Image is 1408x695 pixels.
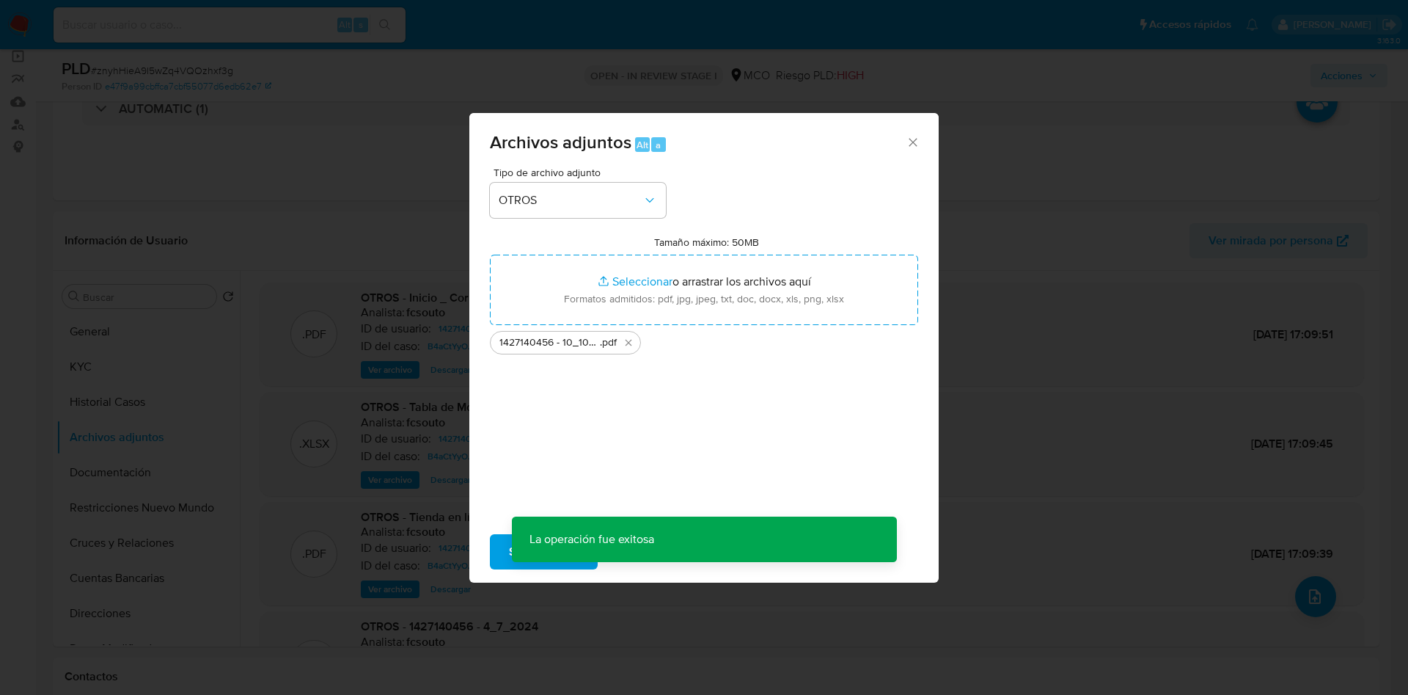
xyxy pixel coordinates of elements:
button: Cerrar [906,135,919,148]
span: Alt [637,138,648,152]
button: OTROS [490,183,666,218]
span: Tipo de archivo adjunto [494,167,670,178]
span: .pdf [600,335,617,350]
span: Subir archivo [509,536,579,568]
label: Tamaño máximo: 50MB [654,236,759,249]
span: Cancelar [623,536,670,568]
button: Subir archivo [490,534,598,570]
button: Eliminar 1427140456 - 10_10_2025.pdf [620,334,637,352]
span: a [656,138,661,152]
span: 1427140456 - 10_10_2025 [499,335,600,350]
ul: Archivos seleccionados [490,325,918,354]
p: La operación fue exitosa [512,517,672,562]
span: Archivos adjuntos [490,129,631,155]
span: OTROS [499,193,642,208]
